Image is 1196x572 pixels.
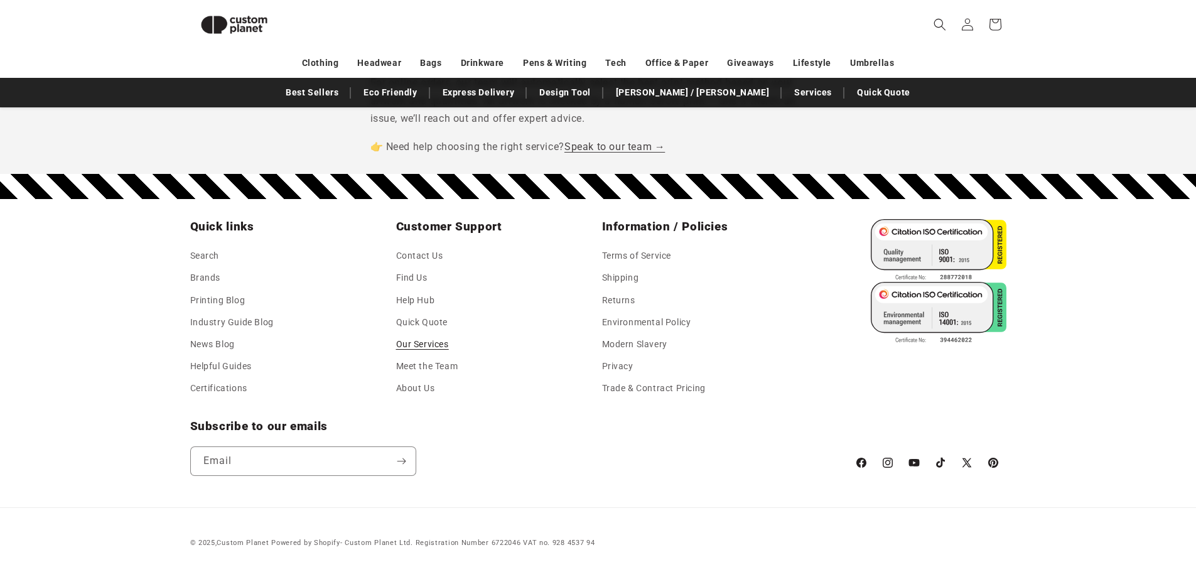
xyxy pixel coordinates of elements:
a: Help Hub [396,289,435,311]
a: Express Delivery [436,82,521,104]
a: Privacy [602,355,633,377]
a: Find Us [396,267,428,289]
iframe: Chat Widget [986,436,1196,572]
a: Office & Paper [645,52,708,74]
a: Trade & Contract Pricing [602,377,706,399]
a: Contact Us [396,248,443,267]
h2: Quick links [190,219,389,234]
a: Design Tool [533,82,597,104]
a: Custom Planet [217,539,269,547]
a: Search [190,248,220,267]
a: News Blog [190,333,235,355]
a: Lifestyle [793,52,831,74]
a: Powered by Shopify [271,539,340,547]
button: Subscribe [388,446,416,476]
a: Our Services [396,333,449,355]
a: Printing Blog [190,289,245,311]
img: ISO 14001 Certified [871,282,1006,345]
a: Industry Guide Blog [190,311,274,333]
a: [PERSON_NAME] / [PERSON_NAME] [610,82,775,104]
a: Meet the Team [396,355,458,377]
a: Pens & Writing [523,52,586,74]
a: Drinkware [461,52,504,74]
a: Returns [602,289,635,311]
a: Umbrellas [850,52,894,74]
a: Clothing [302,52,339,74]
a: Services [788,82,838,104]
a: Bags [420,52,441,74]
h2: Information / Policies [602,219,800,234]
a: Helpful Guides [190,355,252,377]
a: Terms of Service [602,248,672,267]
a: Quick Quote [396,311,448,333]
a: Brands [190,267,221,289]
a: Tech [605,52,626,74]
a: Giveaways [727,52,773,74]
a: Speak to our team → [564,141,665,153]
a: Shipping [602,267,639,289]
a: Modern Slavery [602,333,667,355]
a: Best Sellers [279,82,345,104]
summary: Search [926,11,954,38]
a: Quick Quote [851,82,917,104]
img: ISO 9001 Certified [871,219,1006,282]
small: - Custom Planet Ltd. Registration Number 6722046 VAT no. 928 4537 94 [271,539,595,547]
a: About Us [396,377,435,399]
h2: Customer Support [396,219,595,234]
img: Custom Planet [190,5,278,45]
p: 👉 Need help choosing the right service? [370,138,826,156]
h2: Subscribe to our emails [190,419,842,434]
a: Eco Friendly [357,82,423,104]
a: Environmental Policy [602,311,691,333]
a: Headwear [357,52,401,74]
a: Certifications [190,377,247,399]
small: © 2025, [190,539,269,547]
